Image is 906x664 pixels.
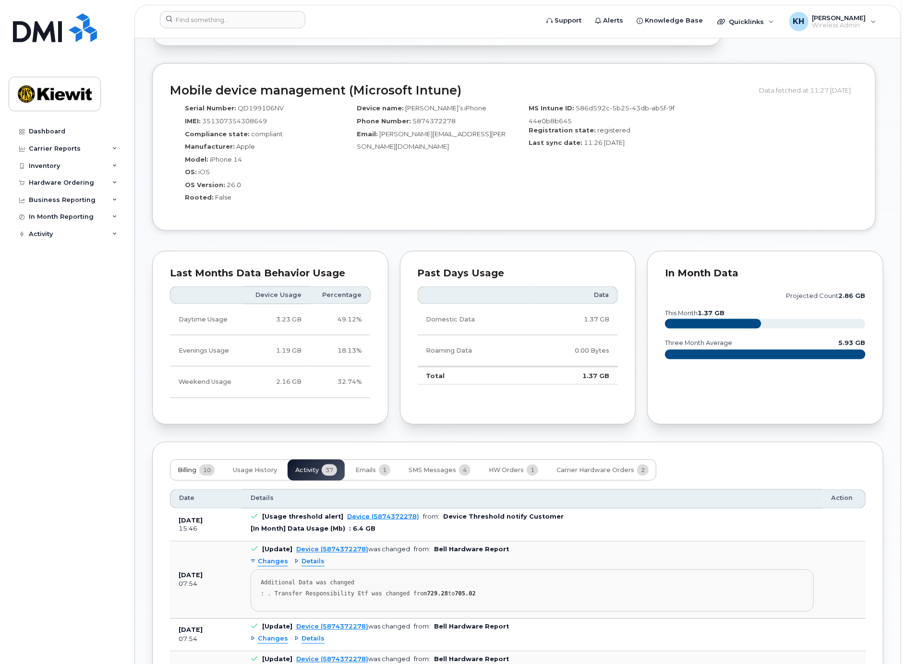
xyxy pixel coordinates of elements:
div: 07:54 [179,635,233,644]
b: Bell Hardware Report [434,546,509,553]
b: [DATE] [179,572,203,579]
span: Billing [178,466,196,474]
span: compliant [251,130,283,138]
td: Roaming Data [418,335,530,367]
span: Details [302,557,325,567]
tspan: 2.86 GB [839,292,866,299]
td: Total [418,367,530,385]
b: [Usage threshold alert] [262,513,343,520]
span: Details [302,635,325,644]
div: was changed [296,546,410,553]
span: 351307354308649 [202,117,267,125]
a: Knowledge Base [630,11,710,30]
a: Support [540,11,588,30]
label: Device name: [357,104,404,113]
td: 18.13% [310,335,370,367]
span: QD199106NV [238,104,284,112]
span: [PERSON_NAME] [812,14,866,22]
label: Serial Number: [185,104,236,113]
span: Apple [236,142,255,150]
a: Device (5874372278) [347,513,419,520]
span: [PERSON_NAME][EMAIL_ADDRESS][PERSON_NAME][DOMAIN_NAME] [357,130,506,151]
th: Percentage [310,286,370,304]
tspan: 1.37 GB [698,309,725,317]
td: 3.23 GB [244,304,311,335]
span: Knowledge Base [645,16,703,25]
strong: 729.28 [427,591,448,597]
iframe: Messenger Launcher [864,622,899,657]
span: Details [251,494,274,502]
span: from: [414,546,430,553]
div: Data fetched at 11:27 [DATE] [759,81,858,99]
a: Device (5874372278) [296,656,368,663]
span: Changes [258,557,288,567]
span: KH [793,16,805,27]
span: : 6.4 GB [349,525,375,533]
b: Device Threshold notify Customer [443,513,564,520]
tr: Friday from 6:00pm to Monday 8:00am [170,367,371,398]
div: Additional Data was changed [261,580,804,587]
td: 0.00 Bytes [530,335,618,367]
text: projected count [786,292,866,299]
span: iOS [198,168,210,176]
span: [PERSON_NAME]’s iPhone [405,104,486,112]
label: Manufacturer: [185,142,235,151]
b: Bell Hardware Report [434,623,509,630]
text: three month average [664,339,732,346]
div: 07:54 [179,580,233,589]
td: 1.19 GB [244,335,311,367]
tr: Weekdays from 6:00pm to 8:00am [170,335,371,367]
td: 2.16 GB [244,367,311,398]
strong: 705.02 [455,591,476,597]
b: [Update] [262,623,292,630]
span: SMS Messages [409,466,456,474]
td: Weekend Usage [170,367,244,398]
div: 15:46 [179,525,233,534]
th: Device Usage [244,286,311,304]
td: Domestic Data [418,304,530,335]
label: MS Intune ID: [529,104,575,113]
text: this month [664,309,725,317]
label: Rooted: [185,193,214,202]
a: Alerts [588,11,630,30]
span: 5874372278 [412,117,456,125]
span: False [215,193,231,201]
h2: Mobile device management (Microsoft Intune) [170,84,752,97]
span: 4 [459,464,471,476]
label: OS Version: [185,180,225,190]
span: 2 [637,464,649,476]
div: Kyla Habberfield [783,12,883,31]
div: In Month Data [665,269,866,278]
span: from: [423,513,439,520]
span: Alerts [603,16,623,25]
div: was changed [296,623,410,630]
label: Phone Number: [357,117,411,126]
span: Quicklinks [729,18,764,25]
b: [Update] [262,656,292,663]
label: OS: [185,167,197,177]
span: Changes [258,635,288,644]
span: from: [414,623,430,630]
div: : . Transfer Responsibility Etf was changed from to [261,591,804,598]
div: Quicklinks [711,12,781,31]
b: [Update] [262,546,292,553]
b: [DATE] [179,627,203,634]
td: 32.74% [310,367,370,398]
span: iPhone 14 [210,155,242,163]
a: Device (5874372278) [296,623,368,630]
div: [In Month] Data Usage (Mb) [251,525,345,533]
label: Last sync date: [529,138,583,147]
label: Compliance state: [185,130,250,139]
div: Last Months Data Behavior Usage [170,269,371,278]
span: 11:26 [DATE] [584,139,625,146]
label: Model: [185,155,208,164]
td: Evenings Usage [170,335,244,367]
span: Carrier Hardware Orders [556,466,634,474]
span: registered [598,126,631,134]
label: Registration state: [529,126,596,135]
b: [DATE] [179,517,203,524]
span: from: [414,656,430,663]
td: 1.37 GB [530,304,618,335]
text: 5.93 GB [839,339,866,346]
div: Past Days Usage [418,269,618,278]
